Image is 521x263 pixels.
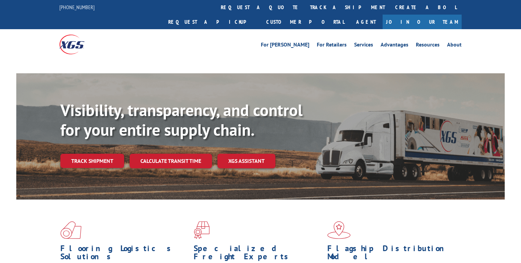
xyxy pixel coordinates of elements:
[130,154,212,168] a: Calculate transit time
[261,42,309,50] a: For [PERSON_NAME]
[261,15,349,29] a: Customer Portal
[317,42,347,50] a: For Retailers
[327,221,351,239] img: xgs-icon-flagship-distribution-model-red
[194,221,210,239] img: xgs-icon-focused-on-flooring-red
[217,154,275,168] a: XGS ASSISTANT
[60,99,303,140] b: Visibility, transparency, and control for your entire supply chain.
[354,42,373,50] a: Services
[349,15,383,29] a: Agent
[381,42,408,50] a: Advantages
[383,15,462,29] a: Join Our Team
[163,15,261,29] a: Request a pickup
[416,42,440,50] a: Resources
[447,42,462,50] a: About
[60,221,81,239] img: xgs-icon-total-supply-chain-intelligence-red
[59,4,95,11] a: [PHONE_NUMBER]
[60,154,124,168] a: Track shipment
